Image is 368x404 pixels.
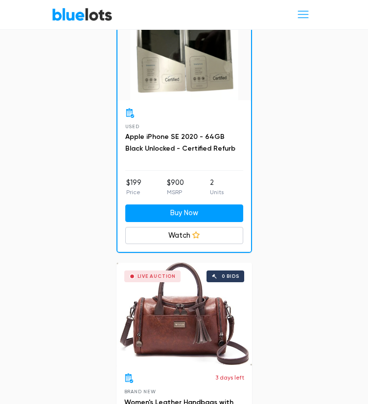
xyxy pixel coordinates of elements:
[52,7,113,22] a: BlueLots
[124,389,156,394] span: Brand New
[215,373,244,382] p: 3 days left
[125,124,139,129] span: Used
[290,5,316,23] button: Toggle navigation
[126,188,141,197] p: Price
[125,133,235,153] a: Apple iPhone SE 2020 - 64GB Black Unlocked - Certified Refurb
[116,263,252,365] a: Live Auction 0 bids
[125,204,243,222] a: Buy Now
[222,274,239,279] div: 0 bids
[138,274,176,279] div: Live Auction
[125,227,243,245] a: Watch
[167,178,184,197] li: $900
[210,188,224,197] p: Units
[126,178,141,197] li: $199
[210,178,224,197] li: 2
[167,188,184,197] p: MSRP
